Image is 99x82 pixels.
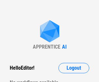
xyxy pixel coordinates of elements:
div: AI [62,44,67,50]
img: Apprentice AI [37,20,63,44]
div: Hello Editor ! [10,63,34,73]
div: APPRENTICE [33,44,60,50]
span: Logout [67,65,81,71]
button: Logout [58,63,89,73]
